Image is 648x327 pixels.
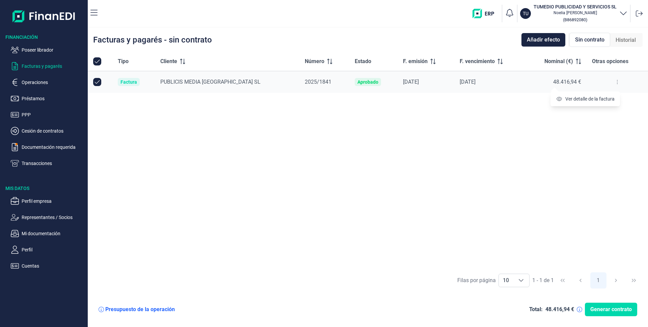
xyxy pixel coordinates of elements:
[534,3,617,10] h3: TUMEDIO PUBLICIDAD Y SERVICIOS SL
[355,57,371,65] span: Estado
[403,79,449,85] div: [DATE]
[22,159,85,167] p: Transacciones
[22,197,85,205] p: Perfil empresa
[553,79,581,85] span: 48.416,94 €
[11,229,85,238] button: Mi documentación
[93,57,101,65] div: All items selected
[460,79,519,85] div: [DATE]
[608,272,624,289] button: Next Page
[550,93,620,105] li: Ver detalle de la factura
[12,5,76,27] img: Logo de aplicación
[527,36,560,44] span: Añadir efecto
[590,272,606,289] button: Page 1
[22,262,85,270] p: Cuentas
[572,272,589,289] button: Previous Page
[11,143,85,151] button: Documentación requerida
[563,17,587,22] small: Copiar cif
[22,143,85,151] p: Documentación requerida
[160,79,261,85] span: PUBLICIS MEDIA [GEOGRAPHIC_DATA] SL
[521,33,565,47] button: Añadir efecto
[555,272,571,289] button: First Page
[120,79,137,85] div: Factura
[473,9,499,18] img: erp
[626,272,642,289] button: Last Page
[118,57,129,65] span: Tipo
[590,305,632,314] span: Generar contrato
[22,213,85,221] p: Representantes / Socios
[610,33,641,47] div: Historial
[592,57,628,65] span: Otras opciones
[513,274,529,287] div: Choose
[11,78,85,86] button: Operaciones
[11,159,85,167] button: Transacciones
[93,36,212,44] div: Facturas y pagarés - sin contrato
[523,10,529,17] p: TU
[575,36,604,44] span: Sin contrato
[11,111,85,119] button: PPP
[22,229,85,238] p: Mi documentación
[529,306,543,313] div: Total:
[357,79,378,85] div: Aprobado
[11,94,85,103] button: Préstamos
[11,213,85,221] button: Representantes / Socios
[11,197,85,205] button: Perfil empresa
[11,262,85,270] button: Cuentas
[22,62,85,70] p: Facturas y pagarés
[532,278,554,283] span: 1 - 1 de 1
[305,57,324,65] span: Número
[11,127,85,135] button: Cesión de contratos
[305,79,331,85] span: 2025/1841
[22,127,85,135] p: Cesión de contratos
[545,306,574,313] div: 48.416,94 €
[22,78,85,86] p: Operaciones
[534,10,617,16] p: Noelia [PERSON_NAME]
[520,3,627,24] button: TUTUMEDIO PUBLICIDAD Y SERVICIOS SLNoelia [PERSON_NAME](B86892080)
[556,96,615,102] a: Ver detalle de la factura
[22,246,85,254] p: Perfil
[544,57,573,65] span: Nominal (€)
[499,274,513,287] span: 10
[11,246,85,254] button: Perfil
[565,96,615,102] span: Ver detalle de la factura
[22,46,85,54] p: Poseer librador
[93,78,101,86] div: Row Unselected null
[160,57,177,65] span: Cliente
[105,306,175,313] div: Presupuesto de la operación
[22,94,85,103] p: Préstamos
[22,111,85,119] p: PPP
[585,303,637,316] button: Generar contrato
[460,57,495,65] span: F. vencimiento
[569,33,610,47] div: Sin contrato
[11,46,85,54] button: Poseer librador
[11,62,85,70] button: Facturas y pagarés
[616,36,636,44] span: Historial
[457,276,496,284] div: Filas por página
[403,57,428,65] span: F. emisión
